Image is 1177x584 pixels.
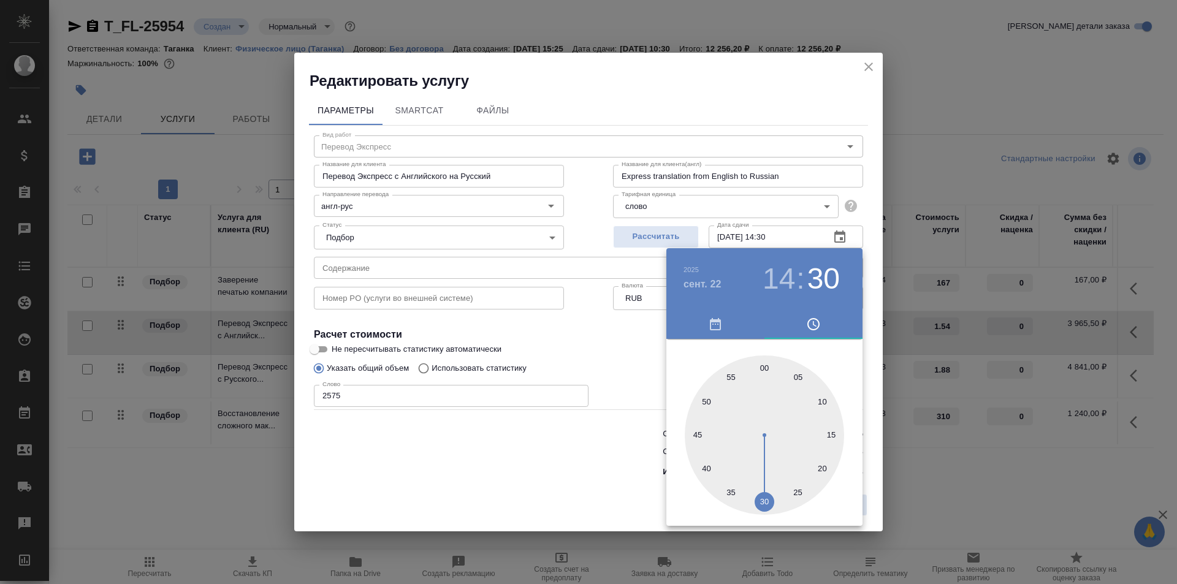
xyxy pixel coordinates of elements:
button: 2025 [684,266,699,273]
button: 30 [807,262,840,296]
button: сент. 22 [684,277,722,292]
h3: : [796,262,804,296]
button: 14 [763,262,795,296]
